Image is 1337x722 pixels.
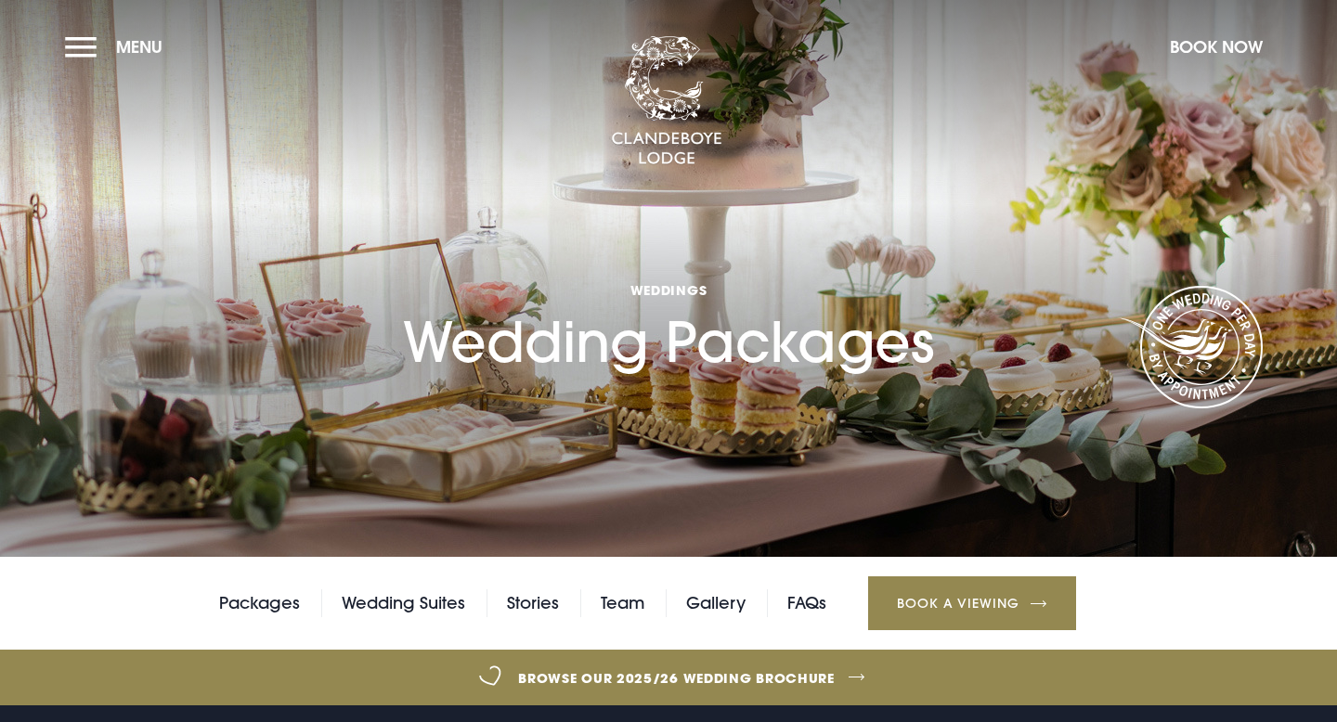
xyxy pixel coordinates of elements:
[601,589,644,617] a: Team
[686,589,746,617] a: Gallery
[403,281,934,299] span: Weddings
[403,191,934,375] h1: Wedding Packages
[65,27,172,67] button: Menu
[342,589,465,617] a: Wedding Suites
[219,589,300,617] a: Packages
[1161,27,1272,67] button: Book Now
[507,589,559,617] a: Stories
[787,589,826,617] a: FAQs
[868,576,1076,630] a: Book a Viewing
[611,36,722,166] img: Clandeboye Lodge
[116,36,162,58] span: Menu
